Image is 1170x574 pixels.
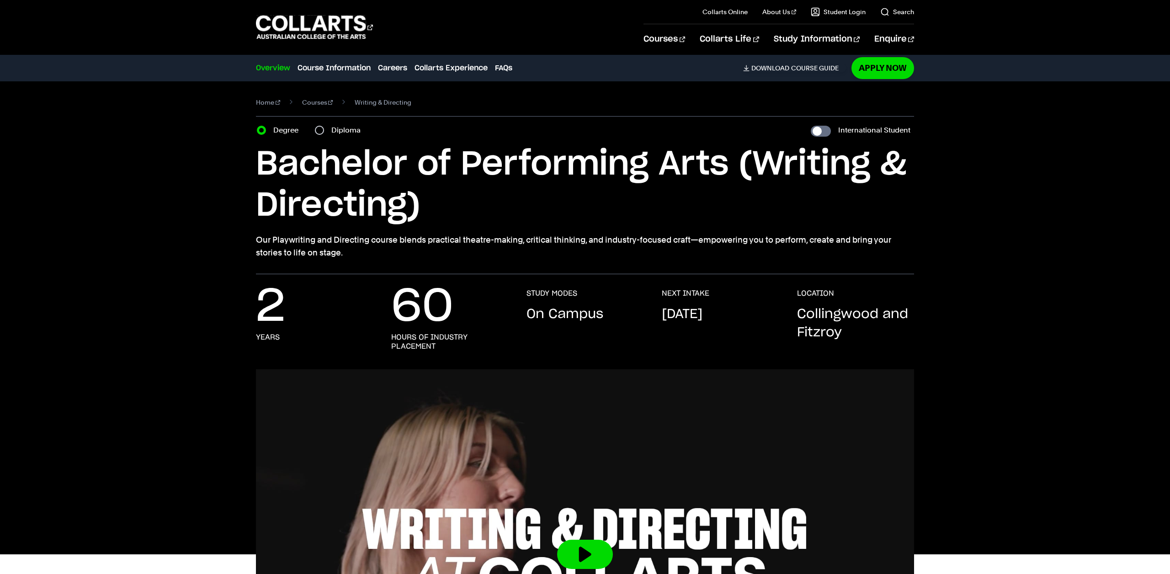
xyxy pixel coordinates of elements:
[256,63,290,74] a: Overview
[298,63,371,74] a: Course Information
[415,63,488,74] a: Collarts Experience
[256,289,285,325] p: 2
[743,64,846,72] a: DownloadCourse Guide
[702,7,748,16] a: Collarts Online
[495,63,512,74] a: FAQs
[751,64,789,72] span: Download
[811,7,866,16] a: Student Login
[273,124,304,137] label: Degree
[797,305,914,342] p: Collingwood and Fitzroy
[851,57,914,79] a: Apply Now
[355,96,411,109] span: Writing & Directing
[256,96,280,109] a: Home
[762,7,796,16] a: About Us
[391,289,453,325] p: 60
[391,333,508,351] h3: hours of industry placement
[526,289,577,298] h3: STUDY MODES
[256,14,373,40] div: Go to homepage
[880,7,914,16] a: Search
[302,96,333,109] a: Courses
[526,305,603,324] p: On Campus
[256,234,914,259] p: Our Playwriting and Directing course blends practical theatre-making, critical thinking, and indu...
[662,289,709,298] h3: NEXT INTAKE
[797,289,834,298] h3: LOCATION
[874,24,914,54] a: Enquire
[331,124,366,137] label: Diploma
[838,124,910,137] label: International Student
[256,144,914,226] h1: Bachelor of Performing Arts (Writing & Directing)
[700,24,759,54] a: Collarts Life
[774,24,860,54] a: Study Information
[256,333,280,342] h3: years
[378,63,407,74] a: Careers
[643,24,685,54] a: Courses
[662,305,702,324] p: [DATE]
